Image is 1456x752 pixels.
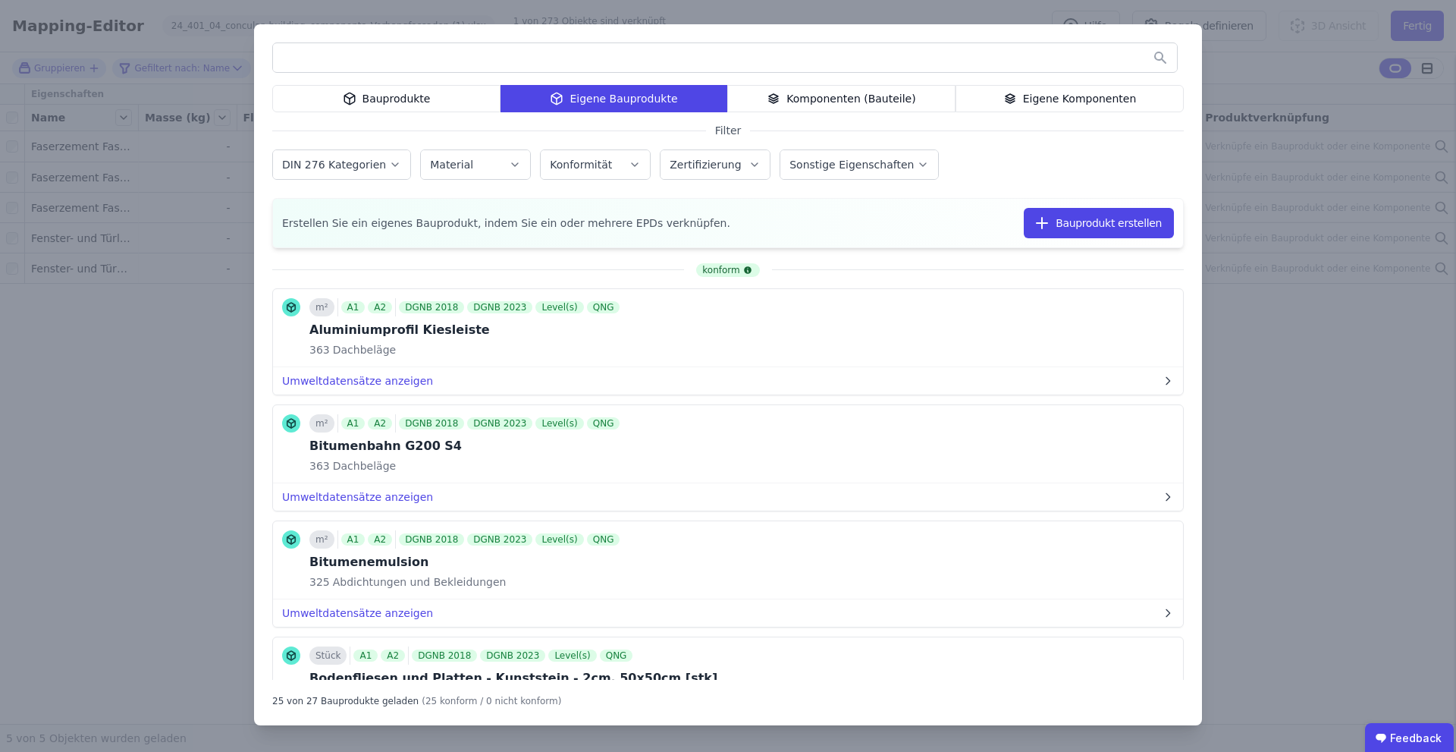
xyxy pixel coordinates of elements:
[273,150,410,179] button: DIN 276 Kategorien
[272,85,500,112] div: Bauprodukte
[381,650,405,662] div: A2
[600,650,633,662] div: QNG
[282,216,730,231] span: Erstellen Sie ein eigenes Bauprodukt, indem Sie ein oder mehrere EPDs verknüpfen.
[955,85,1184,112] div: Eigene Komponenten
[330,574,507,590] span: Abdichtungen und Bekleidungen
[421,150,530,179] button: Material
[368,533,392,546] div: A2
[399,301,464,313] div: DGNB 2018
[399,533,464,546] div: DGNB 2018
[430,159,476,171] label: Material
[467,417,532,429] div: DGNB 2023
[309,458,330,474] span: 363
[330,458,396,474] span: Dachbeläge
[368,417,392,429] div: A2
[309,647,347,665] div: Stück
[535,301,583,313] div: Level(s)
[353,650,378,662] div: A1
[535,417,583,429] div: Level(s)
[587,417,620,429] div: QNG
[273,367,1183,395] button: Umweltdatensätze anzeigen
[706,123,751,138] span: Filter
[273,599,1183,627] button: Umweltdatensätze anzeigen
[727,85,955,112] div: Komponenten (Bauteile)
[309,414,334,433] div: m²
[548,650,596,662] div: Level(s)
[309,574,330,590] span: 325
[309,342,330,357] span: 363
[309,298,334,316] div: m²
[341,301,366,313] div: A1
[587,533,620,546] div: QNG
[282,159,389,171] label: DIN 276 Kategorien
[309,669,717,687] div: Bodenfliesen und Platten - Kunststein - 2cm, 50x50cm [stk]
[696,263,759,277] div: konform
[541,150,650,179] button: Konformität
[422,689,561,707] div: (25 konform / 0 nicht konform)
[272,689,419,707] div: 25 von 27 Bauprodukte geladen
[330,342,396,357] span: Dachbeläge
[1024,208,1174,238] button: Bauprodukt erstellen
[587,301,620,313] div: QNG
[480,650,545,662] div: DGNB 2023
[341,533,366,546] div: A1
[661,150,770,179] button: Zertifizierung
[368,301,392,313] div: A2
[670,159,744,171] label: Zertifizierung
[500,85,727,112] div: Eigene Bauprodukte
[309,321,623,339] div: Aluminiumprofil Kiesleiste
[467,533,532,546] div: DGNB 2023
[780,150,938,179] button: Sonstige Eigenschaften
[341,417,366,429] div: A1
[789,159,917,171] label: Sonstige Eigenschaften
[550,159,615,171] label: Konformität
[467,301,532,313] div: DGNB 2023
[412,650,477,662] div: DGNB 2018
[309,553,623,571] div: Bitumenemulsion
[273,483,1183,511] button: Umweltdatensätze anzeigen
[399,417,464,429] div: DGNB 2018
[535,533,583,546] div: Level(s)
[309,437,623,455] div: Bitumenbahn G200 S4
[309,530,334,549] div: m²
